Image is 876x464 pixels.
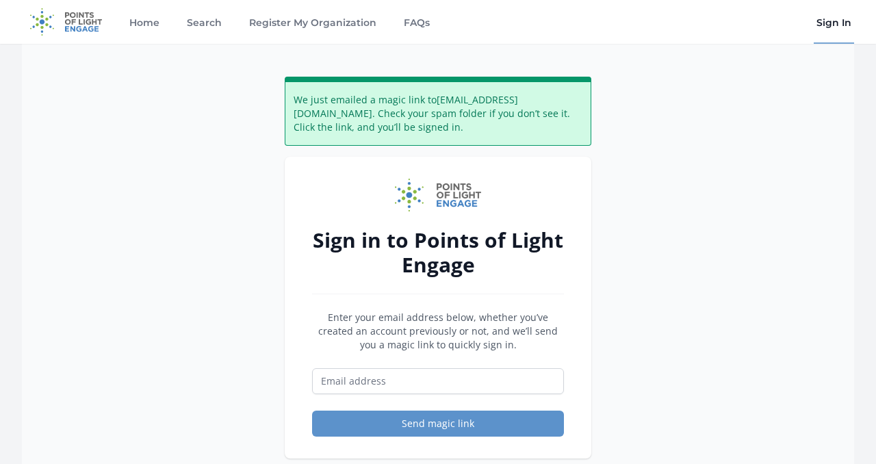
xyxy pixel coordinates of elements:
[312,368,564,394] input: Email address
[312,411,564,437] button: Send magic link
[395,179,481,211] img: Points of Light Engage logo
[312,228,564,277] h2: Sign in to Points of Light Engage
[285,77,591,146] div: We just emailed a magic link to [EMAIL_ADDRESS][DOMAIN_NAME] . Check your spam folder if you don’...
[312,311,564,352] p: Enter your email address below, whether you’ve created an account previously or not, and we’ll se...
